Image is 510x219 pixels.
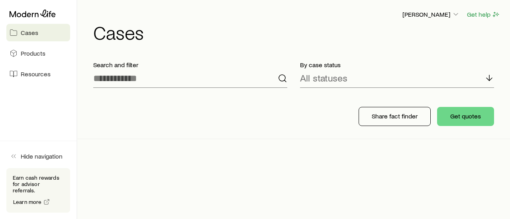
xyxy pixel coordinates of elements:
h1: Cases [93,23,500,42]
div: Earn cash rewards for advisor referrals.Learn more [6,168,70,213]
p: [PERSON_NAME] [402,10,460,18]
p: Share fact finder [372,112,418,120]
span: Resources [21,70,51,78]
p: All statuses [300,72,347,83]
span: Learn more [13,199,42,205]
span: Hide navigation [21,152,63,160]
button: Get help [467,10,500,19]
a: Resources [6,65,70,83]
p: By case status [300,61,494,69]
button: Get quotes [437,107,494,126]
button: [PERSON_NAME] [402,10,460,19]
button: Share fact finder [359,107,431,126]
a: Cases [6,24,70,41]
span: Cases [21,29,38,37]
p: Earn cash rewards for advisor referrals. [13,174,64,194]
p: Search and filter [93,61,287,69]
span: Products [21,49,45,57]
a: Products [6,45,70,62]
button: Hide navigation [6,147,70,165]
